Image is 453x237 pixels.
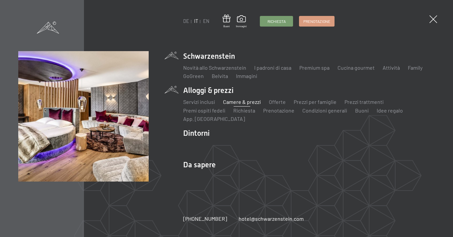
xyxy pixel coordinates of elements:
[254,64,291,71] a: I padroni di casa
[299,16,334,26] a: Prenotazione
[183,116,245,122] a: App. [GEOGRAPHIC_DATA]
[377,107,403,114] a: Idee regalo
[263,107,294,114] a: Prenotazione
[183,64,246,71] a: Novità allo Schwarzenstein
[302,107,347,114] a: Condizioni generali
[236,73,257,79] a: Immagini
[299,64,330,71] a: Premium spa
[223,99,261,105] a: Camere & prezzi
[183,215,227,222] span: [PHONE_NUMBER]
[236,25,247,28] span: Immagini
[183,107,225,114] a: Premi ospiti fedeli
[269,99,286,105] a: Offerte
[294,99,337,105] a: Prezzi per famiglie
[183,99,215,105] a: Servizi inclusi
[183,215,227,222] a: [PHONE_NUMBER]
[223,15,230,28] a: Buoni
[183,18,189,24] a: DE
[233,107,255,114] a: Richiesta
[408,64,422,71] a: Family
[203,18,209,24] a: EN
[239,215,304,222] a: hotel@schwarzenstein.com
[344,99,384,105] a: Prezzi trattmenti
[383,64,400,71] a: Attività
[223,25,230,28] span: Buoni
[303,19,330,24] span: Prenotazione
[194,18,198,24] a: IT
[183,73,204,79] a: GoGreen
[267,19,286,24] span: Richiesta
[355,107,369,114] a: Buoni
[260,16,293,26] a: Richiesta
[338,64,375,71] a: Cucina gourmet
[212,73,228,79] a: Belvita
[236,15,247,28] a: Immagini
